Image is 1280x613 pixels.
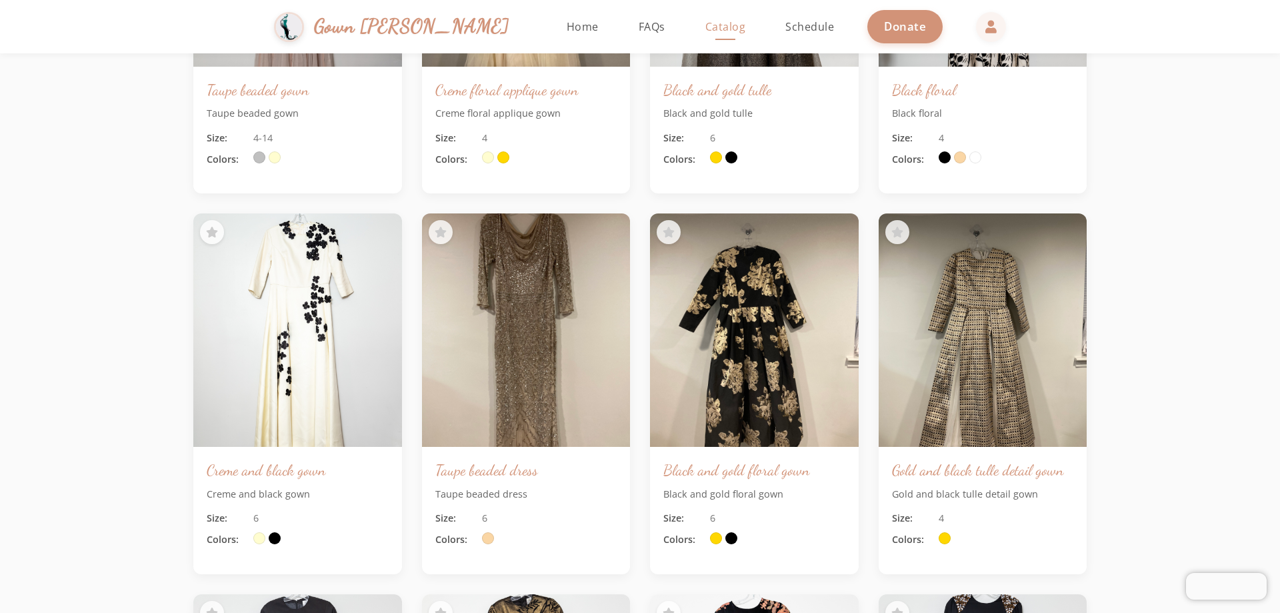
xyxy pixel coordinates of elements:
span: 4 [939,131,944,145]
h3: Creme floral applique gown [435,80,617,99]
img: Taupe beaded dress [422,213,631,447]
span: Colors: [663,152,703,167]
span: Size: [663,511,703,526]
p: Black and gold tulle [663,106,845,121]
a: Gown [PERSON_NAME] [274,9,523,45]
h3: Black floral [892,80,1074,99]
span: 4 [482,131,487,145]
span: Colors: [435,152,475,167]
img: Black and gold floral gown [650,213,859,447]
iframe: Chatra live chat [1186,573,1267,600]
span: Colors: [892,532,932,547]
p: Black floral [892,106,1074,121]
span: 6 [710,511,715,526]
span: Size: [435,511,475,526]
h3: Creme and black gown [207,460,389,480]
p: Gold and black tulle detail gown [892,487,1074,502]
span: 6 [253,511,259,526]
span: Colors: [663,532,703,547]
h3: Taupe beaded gown [207,80,389,99]
img: Creme and black gown [193,213,402,447]
h3: Black and gold tulle [663,80,845,99]
p: Taupe beaded dress [435,487,617,502]
img: Gold and black tulle detail gown [879,213,1087,447]
span: Size: [207,511,247,526]
span: FAQs [639,19,665,34]
p: Creme floral applique gown [435,106,617,121]
span: Catalog [705,19,746,34]
span: Size: [207,131,247,145]
span: Donate [884,19,926,34]
h3: Taupe beaded dress [435,460,617,480]
span: Colors: [892,152,932,167]
span: Schedule [785,19,834,34]
span: Colors: [207,152,247,167]
span: Colors: [207,532,247,547]
span: Size: [892,511,932,526]
p: Taupe beaded gown [207,106,389,121]
span: 4 [939,511,944,526]
a: Donate [867,10,943,43]
span: Gown [PERSON_NAME] [314,12,509,41]
span: 6 [710,131,715,145]
span: 6 [482,511,487,526]
span: Home [567,19,599,34]
span: 4-14 [253,131,273,145]
h3: Black and gold floral gown [663,460,845,480]
span: Size: [435,131,475,145]
p: Black and gold floral gown [663,487,845,502]
span: Colors: [435,532,475,547]
img: Gown Gmach Logo [274,12,304,42]
span: Size: [892,131,932,145]
h3: Gold and black tulle detail gown [892,460,1074,480]
p: Creme and black gown [207,487,389,502]
span: Size: [663,131,703,145]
